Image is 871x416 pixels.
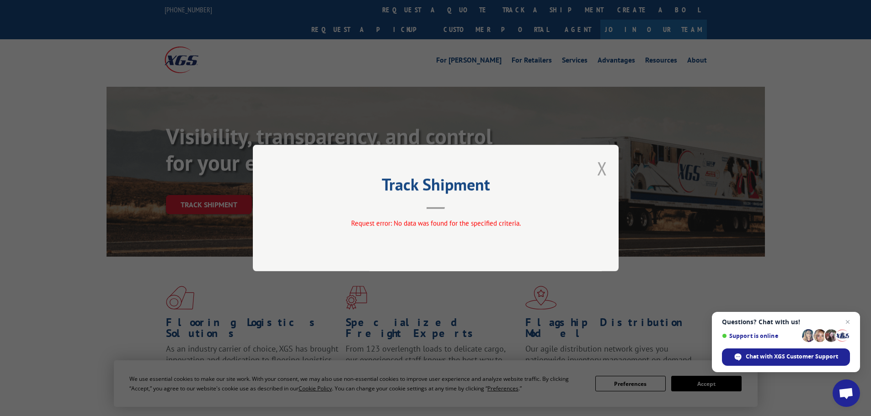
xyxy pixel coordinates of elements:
span: Questions? Chat with us! [722,318,850,326]
span: Chat with XGS Customer Support [746,353,838,361]
h2: Track Shipment [299,178,573,195]
span: Support is online [722,332,799,339]
a: Open chat [833,379,860,407]
span: Request error: No data was found for the specified criteria. [351,219,520,227]
span: Chat with XGS Customer Support [722,348,850,366]
button: Close modal [597,156,607,180]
